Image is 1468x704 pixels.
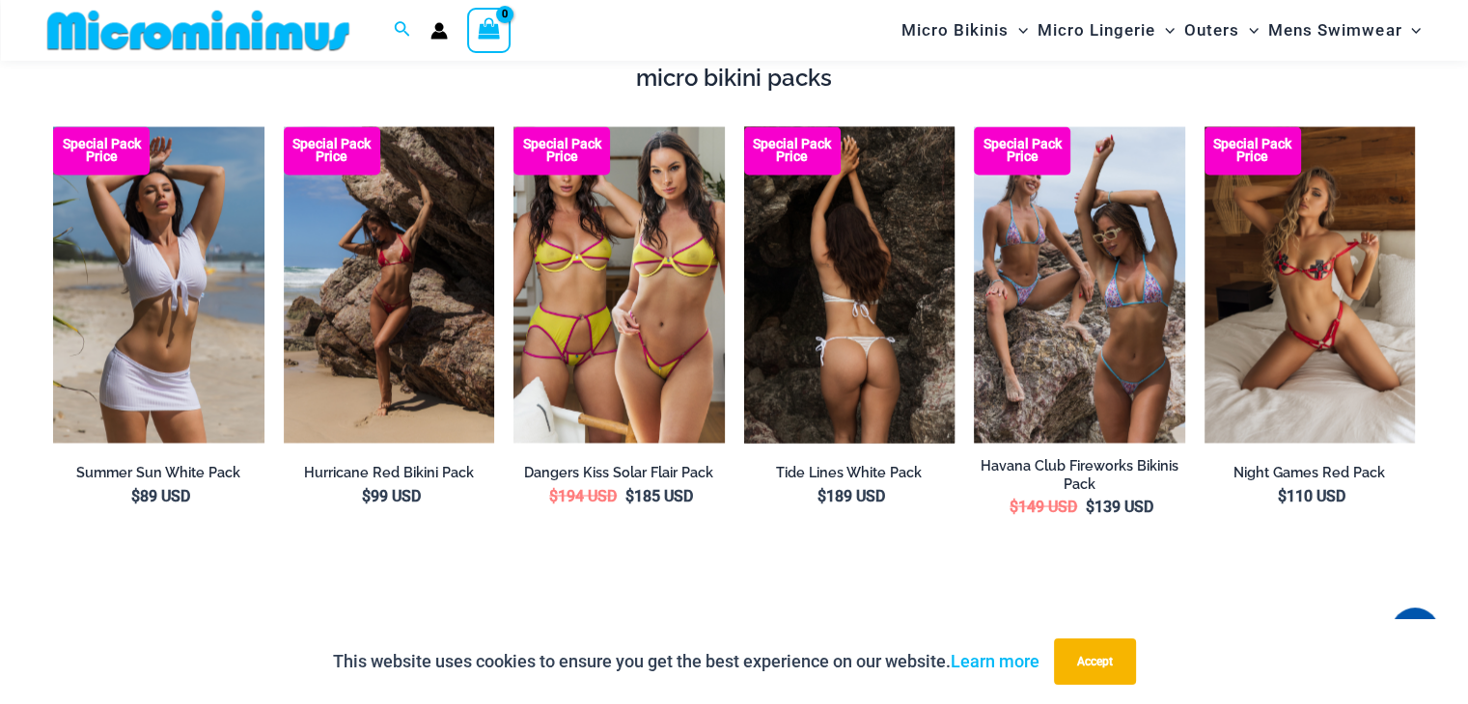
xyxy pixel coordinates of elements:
[362,486,371,504] span: $
[744,126,956,443] img: Tide Lines White 350 Halter Top 470 Thong 03
[284,138,380,163] b: Special Pack Price
[817,486,885,504] bdi: 189 USD
[1033,6,1179,55] a: Micro LingerieMenu ToggleMenu Toggle
[53,65,1415,93] h4: micro bikini packs
[430,22,448,40] a: Account icon link
[1179,6,1263,55] a: OutersMenu ToggleMenu Toggle
[1268,6,1401,55] span: Mens Swimwear
[513,463,725,481] a: Dangers Kiss Solar Flair Pack
[284,126,495,443] a: Hurricane Red 3277 Tri Top 4277 Thong Bottom 05 Hurricane Red 3277 Tri Top 4277 Thong Bottom 06Hu...
[394,18,411,42] a: Search icon link
[901,6,1009,55] span: Micro Bikinis
[974,138,1070,163] b: Special Pack Price
[1184,6,1239,55] span: Outers
[131,486,140,504] span: $
[625,486,693,504] bdi: 185 USD
[53,126,264,443] img: Summer Sun White 9116 Top 522 Skirt 08
[1038,6,1155,55] span: Micro Lingerie
[1278,486,1287,504] span: $
[513,126,725,443] img: Dangers kiss Solar Flair Pack
[817,486,826,504] span: $
[1010,497,1077,515] bdi: 149 USD
[974,456,1185,492] a: Havana Club Fireworks Bikinis Pack
[974,126,1185,443] a: Bikini Pack Havana Club Fireworks 312 Tri Top 451 Thong 05Havana Club Fireworks 312 Tri Top 451 T...
[1205,463,1416,481] a: Night Games Red Pack
[513,126,725,443] a: Dangers kiss Solar Flair Pack Dangers Kiss Solar Flair 1060 Bra 6060 Thong 1760 Garter 03Dangers ...
[1010,497,1018,515] span: $
[1205,126,1416,443] a: Night Games Red 1133 Bralette 6133 Thong 04 Night Games Red 1133 Bralette 6133 Thong 06Night Game...
[974,126,1185,443] img: Bikini Pack
[40,9,357,52] img: MM SHOP LOGO FLAT
[1155,6,1175,55] span: Menu Toggle
[894,3,1429,58] nav: Site Navigation
[284,126,495,443] img: Hurricane Red 3277 Tri Top 4277 Thong Bottom 05
[1263,6,1426,55] a: Mens SwimwearMenu ToggleMenu Toggle
[1278,486,1345,504] bdi: 110 USD
[362,486,421,504] bdi: 99 USD
[513,138,610,163] b: Special Pack Price
[744,138,841,163] b: Special Pack Price
[625,486,634,504] span: $
[131,486,190,504] bdi: 89 USD
[284,463,495,481] a: Hurricane Red Bikini Pack
[53,126,264,443] a: Summer Sun White 9116 Top 522 Skirt 08 Summer Sun White 9116 Top 522 Skirt 10Summer Sun White 911...
[897,6,1033,55] a: Micro BikinisMenu ToggleMenu Toggle
[53,463,264,481] a: Summer Sun White Pack
[53,138,150,163] b: Special Pack Price
[333,647,1039,676] p: This website uses cookies to ensure you get the best experience on our website.
[549,486,558,504] span: $
[1205,138,1301,163] b: Special Pack Price
[1009,6,1028,55] span: Menu Toggle
[1239,6,1259,55] span: Menu Toggle
[467,8,512,52] a: View Shopping Cart, empty
[1401,6,1421,55] span: Menu Toggle
[1205,126,1416,443] img: Night Games Red 1133 Bralette 6133 Thong 04
[1086,497,1094,515] span: $
[951,651,1039,671] a: Learn more
[744,463,956,481] a: Tide Lines White Pack
[744,126,956,443] a: Tide Lines White 350 Halter Top 470 Thong 05 Tide Lines White 350 Halter Top 470 Thong 03Tide Lin...
[549,486,617,504] bdi: 194 USD
[1054,638,1136,685] button: Accept
[1086,497,1153,515] bdi: 139 USD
